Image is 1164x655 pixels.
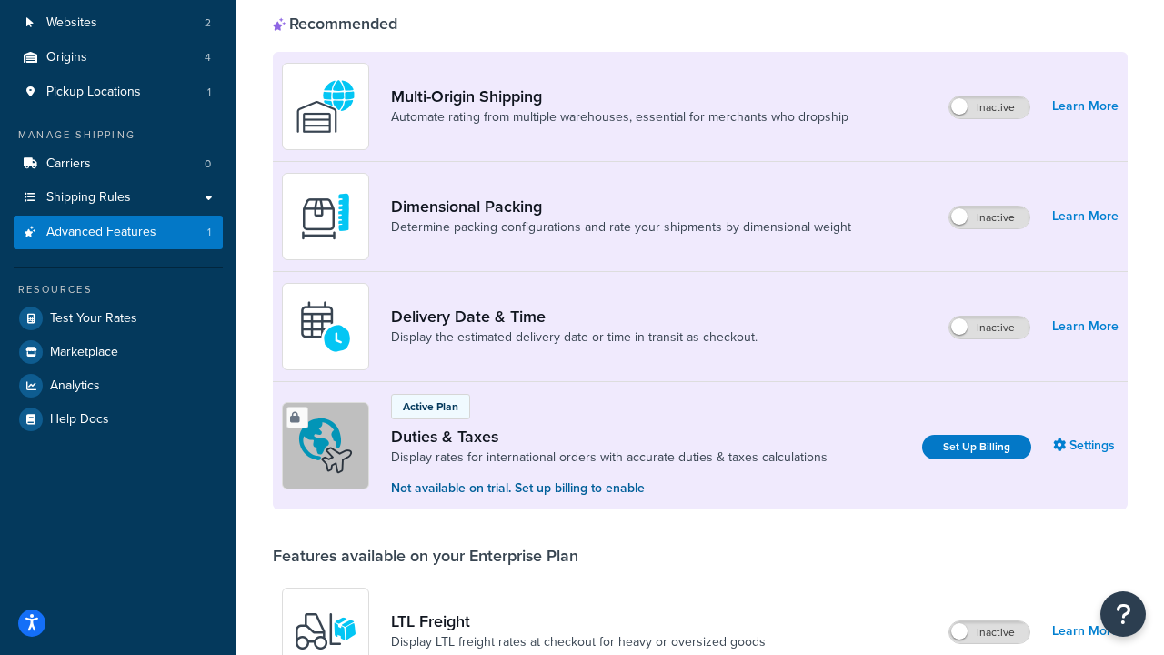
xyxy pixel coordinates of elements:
a: Learn More [1052,314,1119,339]
span: 1 [207,85,211,100]
a: Delivery Date & Time [391,307,758,327]
li: Origins [14,41,223,75]
a: Determine packing configurations and rate your shipments by dimensional weight [391,218,851,237]
span: Carriers [46,156,91,172]
label: Inactive [949,621,1029,643]
a: Duties & Taxes [391,427,828,447]
a: Settings [1053,433,1119,458]
span: Test Your Rates [50,311,137,327]
a: LTL Freight [391,611,766,631]
a: Learn More [1052,619,1119,644]
p: Active Plan [403,398,458,415]
a: Automate rating from multiple warehouses, essential for merchants who dropship [391,108,848,126]
span: Marketplace [50,345,118,360]
span: 4 [205,50,211,65]
span: Pickup Locations [46,85,141,100]
span: 1 [207,225,211,240]
span: Advanced Features [46,225,156,240]
span: 0 [205,156,211,172]
a: Multi-Origin Shipping [391,86,848,106]
button: Open Resource Center [1100,591,1146,637]
a: Learn More [1052,204,1119,229]
li: Advanced Features [14,216,223,249]
span: Analytics [50,378,100,394]
label: Inactive [949,317,1029,338]
div: Features available on your Enterprise Plan [273,546,578,566]
a: Display the estimated delivery date or time in transit as checkout. [391,328,758,347]
img: gfkeb5ejjkALwAAAABJRU5ErkJggg== [294,295,357,358]
img: WatD5o0RtDAAAAAElFTkSuQmCC [294,75,357,138]
span: Websites [46,15,97,31]
div: Recommended [273,14,397,34]
span: 2 [205,15,211,31]
span: Help Docs [50,412,109,428]
li: Carriers [14,147,223,181]
a: Pickup Locations1 [14,76,223,109]
a: Dimensional Packing [391,196,851,217]
a: Shipping Rules [14,181,223,215]
label: Inactive [949,96,1029,118]
a: Test Your Rates [14,302,223,335]
li: Websites [14,6,223,40]
a: Learn More [1052,94,1119,119]
a: Advanced Features1 [14,216,223,249]
a: Websites2 [14,6,223,40]
a: Set Up Billing [922,435,1031,459]
a: Display LTL freight rates at checkout for heavy or oversized goods [391,633,766,651]
div: Manage Shipping [14,127,223,143]
span: Origins [46,50,87,65]
span: Shipping Rules [46,190,131,206]
li: Pickup Locations [14,76,223,109]
a: Carriers0 [14,147,223,181]
a: Origins4 [14,41,223,75]
p: Not available on trial. Set up billing to enable [391,479,828,499]
a: Analytics [14,369,223,402]
a: Marketplace [14,336,223,368]
div: Resources [14,282,223,297]
a: Help Docs [14,403,223,436]
a: Display rates for international orders with accurate duties & taxes calculations [391,448,828,467]
img: DTVBYsAAAAAASUVORK5CYII= [294,185,357,248]
label: Inactive [949,207,1029,228]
